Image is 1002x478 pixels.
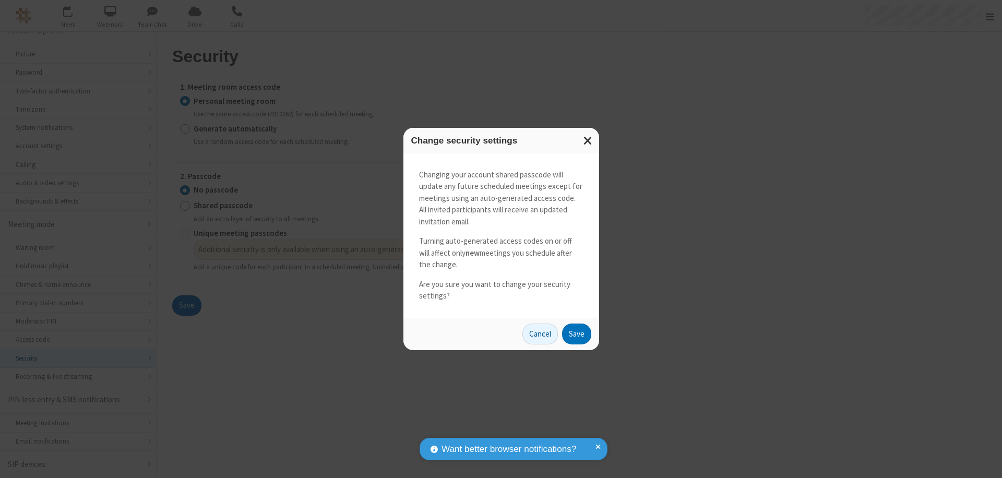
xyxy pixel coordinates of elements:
button: Close modal [577,128,599,153]
p: Are you sure you want to change your security settings? [419,279,583,302]
span: Want better browser notifications? [442,443,576,456]
h3: Change security settings [411,136,591,146]
strong: new [466,248,480,258]
button: Save [562,324,591,344]
p: Changing your account shared passcode will update any future scheduled meetings except for meetin... [419,169,583,228]
p: Turning auto-generated access codes on or off will affect only meetings you schedule after the ch... [419,235,583,271]
button: Cancel [522,324,558,344]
